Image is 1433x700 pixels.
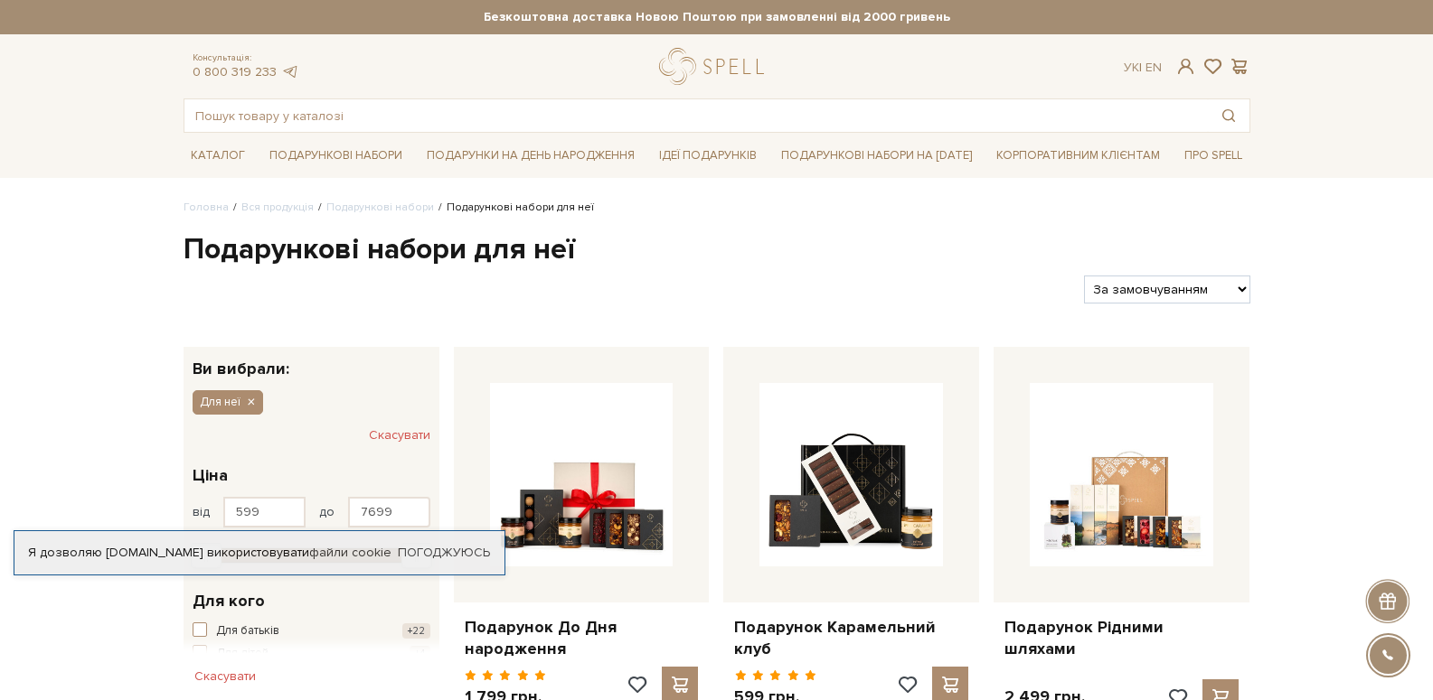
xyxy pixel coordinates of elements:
[14,545,504,561] div: Я дозволяю [DOMAIN_NAME] використовувати
[1004,617,1239,659] a: Подарунок Рідними шляхами
[184,142,252,170] a: Каталог
[193,645,430,663] button: Для дітей +4
[184,99,1208,132] input: Пошук товару у каталозі
[184,9,1250,25] strong: Безкоштовна доставка Новою Поштою при замовленні від 2000 гривень
[193,504,210,520] span: від
[659,48,772,85] a: logo
[1124,60,1162,76] div: Ук
[193,622,430,640] button: Для батьків +22
[434,200,594,216] li: Подарункові набори для неї
[309,545,391,560] a: файли cookie
[1208,99,1249,132] button: Пошук товару у каталозі
[734,617,968,659] a: Подарунок Карамельний клуб
[216,622,279,640] span: Для батьків
[989,140,1167,171] a: Корпоративним клієнтам
[193,390,263,414] button: Для неї
[200,394,240,410] span: Для неї
[398,545,490,561] a: Погоджуюсь
[184,662,267,691] button: Скасувати
[465,617,699,659] a: Подарунок До Дня народження
[223,497,306,527] input: Ціна
[193,589,265,613] span: Для кого
[1145,60,1162,75] a: En
[348,497,430,527] input: Ціна
[281,64,299,79] a: telegram
[319,504,335,520] span: до
[241,201,314,214] a: Вся продукція
[193,52,299,64] span: Консультація:
[652,142,764,170] a: Ідеї подарунків
[369,421,430,450] button: Скасувати
[402,623,430,639] span: +22
[326,201,434,214] a: Подарункові набори
[262,142,410,170] a: Подарункові набори
[193,64,277,79] a: 0 800 319 233
[410,646,430,661] span: +4
[1177,142,1249,170] a: Про Spell
[193,463,228,488] span: Ціна
[184,231,1250,269] h1: Подарункові набори для неї
[420,142,642,170] a: Подарунки на День народження
[184,347,439,377] div: Ви вибрали:
[774,140,979,171] a: Подарункові набори на [DATE]
[216,645,269,663] span: Для дітей
[184,201,229,214] a: Головна
[1139,60,1142,75] span: |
